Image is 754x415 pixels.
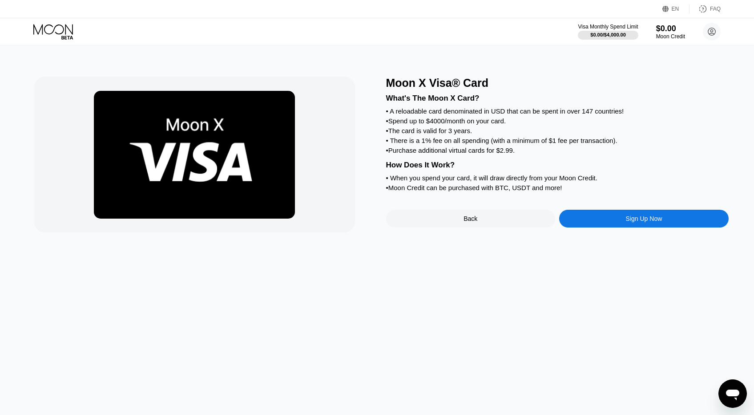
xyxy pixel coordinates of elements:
[559,210,729,228] div: Sign Up Now
[718,379,747,408] iframe: Button to launch messaging window
[656,24,685,33] div: $0.00
[386,94,729,103] div: What's The Moon X Card?
[578,24,638,40] div: Visa Monthly Spend Limit$0.00/$4,000.00
[656,24,685,40] div: $0.00Moon Credit
[386,161,729,170] div: How Does It Work?
[386,137,729,144] div: • There is a 1% fee on all spending (with a minimum of $1 fee per transaction).
[662,4,689,13] div: EN
[710,6,721,12] div: FAQ
[386,146,729,154] div: • Purchase additional virtual cards for $2.99.
[386,174,729,182] div: • When you spend your card, it will draw directly from your Moon Credit.
[386,127,729,134] div: • The card is valid for 3 years.
[590,32,626,37] div: $0.00 / $4,000.00
[386,107,729,115] div: • A reloadable card denominated in USD that can be spent in over 147 countries!
[386,117,729,125] div: • Spend up to $4000/month on your card.
[464,215,477,222] div: Back
[656,33,685,40] div: Moon Credit
[689,4,721,13] div: FAQ
[386,210,556,228] div: Back
[672,6,679,12] div: EN
[626,215,662,222] div: Sign Up Now
[386,184,729,191] div: • Moon Credit can be purchased with BTC, USDT and more!
[386,77,729,90] div: Moon X Visa® Card
[578,24,638,30] div: Visa Monthly Spend Limit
